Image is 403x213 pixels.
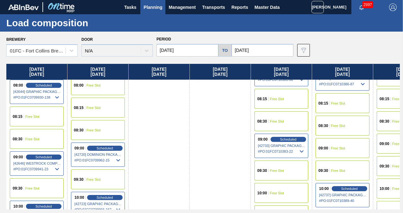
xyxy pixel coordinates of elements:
[380,97,389,101] span: 08:15
[331,146,345,150] span: Free Slot
[319,187,329,191] span: 10:00
[362,1,373,8] span: 2997
[74,146,84,150] span: 09:00
[319,197,367,204] span: # PO : 01FC0710389-40
[74,128,84,132] span: 08:30
[331,101,345,105] span: Free Slot
[6,19,119,27] h1: Load composition
[35,204,52,208] span: Scheduled
[232,44,293,57] input: mm/dd/yyyy
[6,64,67,80] div: [DATE] [DATE]
[318,124,328,128] span: 08:30
[144,3,162,11] span: Planning
[257,119,267,123] span: 08:30
[13,137,22,141] span: 08:30
[157,44,218,57] input: mm/dd/yyyy
[270,97,284,101] span: Free Slot
[297,44,310,57] button: icon-filter-gray
[25,186,40,190] span: Free Slot
[25,115,40,119] span: Free Slot
[280,137,297,141] span: Scheduled
[13,186,22,190] span: 09:30
[380,187,389,191] span: 10:00
[97,146,113,150] span: Scheduled
[35,155,52,159] span: Scheduled
[380,209,389,213] span: 10:30
[257,97,267,101] span: 08:15
[13,161,61,165] span: [42646] WESTROCK COMPANY - FOLDING CAR - 0008219776
[258,137,268,141] span: 09:00
[258,144,305,148] span: [42733] GRAPHIC PACKAGING INTERNATIONA - 0008221069
[312,64,373,80] div: [DATE] [DATE]
[74,178,84,181] span: 09:30
[13,83,23,87] span: 08:00
[341,187,358,191] span: Scheduled
[257,169,267,173] span: 09:30
[351,3,372,12] button: Notifications
[74,202,122,206] span: [42723] GRAPHIC PACKAGING INTERNATIONA - 0008221069
[97,196,113,199] span: Scheduled
[81,37,93,42] label: Door
[86,106,101,110] span: Free Slot
[74,106,84,110] span: 08:15
[270,191,284,195] span: Free Slot
[74,83,84,87] span: 08:00
[13,90,61,94] span: [42644] GRAPHIC PACKAGING INTERNATIONA - 0008221069
[380,164,389,168] span: 09:30
[35,83,52,87] span: Scheduled
[86,83,101,87] span: Free Slot
[169,3,196,11] span: Management
[6,37,26,42] label: Brewery
[13,155,23,159] span: 09:00
[74,196,84,199] span: 10:00
[318,101,328,105] span: 08:15
[157,37,171,41] span: Period
[318,169,328,173] span: 09:30
[319,80,367,88] span: # PO : 01FC0710386-87
[389,3,397,11] img: Logout
[190,64,251,80] div: [DATE] [DATE]
[300,46,307,54] img: icon-filter-gray
[74,153,122,156] span: [42720] DOMINION PACKAGING, INC. - 0008325026
[25,137,40,141] span: Free Slot
[123,3,137,11] span: Tasks
[8,4,39,10] img: TNhmsLtSVTkK8tSr43FrP2fwEKptu5GPRR3wAAAABJRU5ErkJggg==
[331,124,345,128] span: Free Slot
[222,48,228,53] h5: to
[13,94,61,101] span: # PO : 01FC0709930-138
[258,148,305,155] span: # PO : 01FC0710383-22
[270,169,284,173] span: Free Slot
[10,48,66,53] div: 01FC - Fort Collins Brewery
[257,191,267,195] span: 10:00
[254,3,279,11] span: Master Data
[129,64,189,80] div: [DATE] [DATE]
[318,146,328,150] span: 09:00
[13,165,61,173] span: # PO : 01FC0709941-23
[380,142,389,146] span: 09:00
[74,156,122,164] span: # PO : 01FC0709962-15
[319,193,367,197] span: [42737] GRAPHIC PACKAGING INTERNATIONA - 0008221069
[202,3,225,11] span: Transports
[86,128,101,132] span: Free Slot
[380,119,389,123] span: 08:30
[86,178,101,181] span: Free Slot
[13,204,23,208] span: 10:00
[331,169,345,173] span: Free Slot
[13,115,22,119] span: 08:15
[270,119,284,123] span: Free Slot
[231,3,248,11] span: Reports
[251,64,312,80] div: [DATE] [DATE]
[67,64,128,80] div: [DATE] [DATE]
